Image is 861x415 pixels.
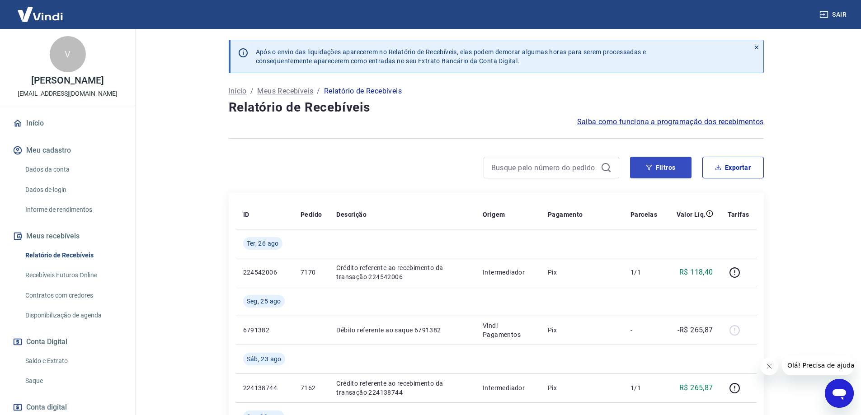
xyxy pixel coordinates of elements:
iframe: Botão para abrir a janela de mensagens [825,379,854,408]
img: Vindi [11,0,70,28]
p: 1/1 [630,383,657,392]
p: Parcelas [630,210,657,219]
p: Origem [483,210,505,219]
div: V [50,36,86,72]
h4: Relatório de Recebíveis [229,98,764,117]
span: Olá! Precisa de ajuda? [5,6,76,14]
a: Saldo e Extrato [22,352,124,370]
a: Contratos com credores [22,286,124,305]
a: Informe de rendimentos [22,201,124,219]
button: Sair [818,6,850,23]
a: Disponibilização de agenda [22,306,124,325]
a: Dados da conta [22,160,124,179]
iframe: Mensagem da empresa [782,355,854,375]
p: 7170 [301,268,322,277]
span: Ter, 26 ago [247,239,279,248]
p: -R$ 265,87 [678,325,713,336]
p: Crédito referente ao recebimento da transação 224138744 [336,379,468,397]
p: Intermediador [483,268,533,277]
p: / [317,86,320,97]
p: Pix [548,326,616,335]
span: Sáb, 23 ago [247,354,282,364]
p: Pedido [301,210,322,219]
a: Saque [22,372,124,390]
p: 7162 [301,383,322,392]
p: 1/1 [630,268,657,277]
a: Relatório de Recebíveis [22,246,124,265]
a: Início [229,86,247,97]
p: R$ 265,87 [679,382,713,393]
p: / [250,86,254,97]
p: Descrição [336,210,367,219]
span: Seg, 25 ago [247,297,281,306]
p: Pagamento [548,210,583,219]
button: Filtros [630,157,692,178]
button: Exportar [702,157,764,178]
a: Recebíveis Futuros Online [22,266,124,284]
p: ID [243,210,249,219]
p: Crédito referente ao recebimento da transação 224542006 [336,263,468,281]
p: Relatório de Recebíveis [324,86,402,97]
p: - [630,326,657,335]
p: 6791382 [243,326,286,335]
button: Conta Digital [11,332,124,352]
p: [PERSON_NAME] [31,76,104,85]
p: [EMAIL_ADDRESS][DOMAIN_NAME] [18,89,118,98]
a: Dados de login [22,181,124,199]
p: 224138744 [243,383,286,392]
p: R$ 118,40 [679,267,713,278]
p: 224542006 [243,268,286,277]
a: Saiba como funciona a programação dos recebimentos [577,117,764,127]
p: Tarifas [728,210,749,219]
iframe: Fechar mensagem [760,357,778,375]
p: Pix [548,383,616,392]
p: Vindi Pagamentos [483,321,533,339]
button: Meu cadastro [11,140,124,160]
a: Meus Recebíveis [257,86,313,97]
p: Débito referente ao saque 6791382 [336,326,468,335]
a: Início [11,113,124,133]
button: Meus recebíveis [11,226,124,246]
p: Valor Líq. [677,210,706,219]
p: Intermediador [483,383,533,392]
p: Após o envio das liquidações aparecerem no Relatório de Recebíveis, elas podem demorar algumas ho... [256,47,646,65]
p: Pix [548,268,616,277]
span: Conta digital [26,401,67,414]
input: Busque pelo número do pedido [491,161,597,174]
